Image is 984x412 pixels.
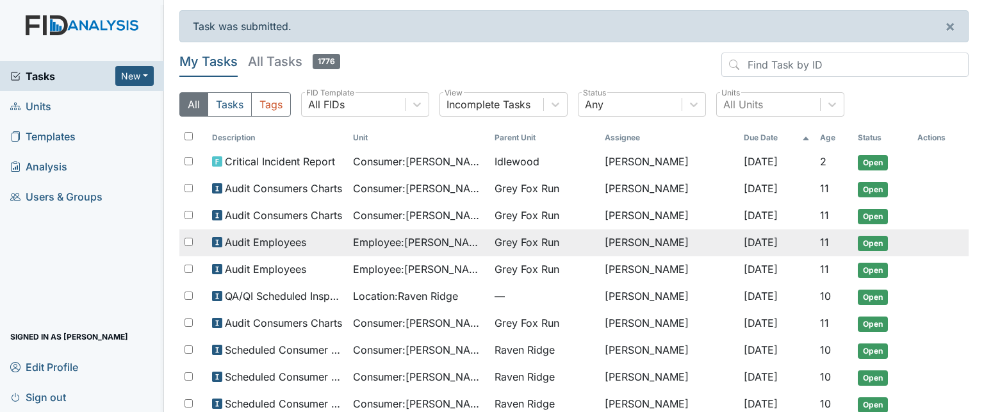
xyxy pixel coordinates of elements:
[600,229,738,256] td: [PERSON_NAME]
[353,396,484,411] span: Consumer : [PERSON_NAME]
[353,154,484,169] span: Consumer : [PERSON_NAME]
[744,236,778,249] span: [DATE]
[225,342,343,358] span: Scheduled Consumer Chart Review
[179,53,238,70] h5: My Tasks
[853,127,912,149] th: Toggle SortBy
[179,10,969,42] div: Task was submitted.
[225,181,342,196] span: Audit Consumers Charts
[179,92,208,117] button: All
[600,364,738,391] td: [PERSON_NAME]
[744,370,778,383] span: [DATE]
[10,126,76,146] span: Templates
[353,315,484,331] span: Consumer : [PERSON_NAME]
[353,369,484,384] span: Consumer : [PERSON_NAME]
[912,127,969,149] th: Actions
[313,54,340,69] span: 1776
[495,288,594,304] span: —
[353,342,484,358] span: Consumer : [PERSON_NAME]
[744,343,778,356] span: [DATE]
[600,176,738,202] td: [PERSON_NAME]
[600,337,738,364] td: [PERSON_NAME]
[447,97,530,112] div: Incomplete Tasks
[489,127,600,149] th: Toggle SortBy
[353,208,484,223] span: Consumer : [PERSON_NAME]
[353,181,484,196] span: Consumer : [PERSON_NAME]
[495,154,539,169] span: Idlewood
[225,288,343,304] span: QA/QI Scheduled Inspection
[820,182,829,195] span: 11
[495,208,559,223] span: Grey Fox Run
[348,127,489,149] th: Toggle SortBy
[932,11,968,42] button: ×
[184,132,193,140] input: Toggle All Rows Selected
[744,263,778,276] span: [DATE]
[353,288,458,304] span: Location : Raven Ridge
[225,261,306,277] span: Audit Employees
[600,149,738,176] td: [PERSON_NAME]
[858,370,888,386] span: Open
[225,154,335,169] span: Critical Incident Report
[858,263,888,278] span: Open
[308,97,345,112] div: All FIDs
[495,235,559,250] span: Grey Fox Run
[945,17,955,35] span: ×
[858,155,888,170] span: Open
[820,236,829,249] span: 11
[858,343,888,359] span: Open
[495,181,559,196] span: Grey Fox Run
[815,127,853,149] th: Toggle SortBy
[820,343,831,356] span: 10
[10,186,102,206] span: Users & Groups
[600,256,738,283] td: [PERSON_NAME]
[225,396,343,411] span: Scheduled Consumer Chart Review
[495,396,555,411] span: Raven Ridge
[353,235,484,250] span: Employee : [PERSON_NAME]
[225,235,306,250] span: Audit Employees
[495,261,559,277] span: Grey Fox Run
[225,208,342,223] span: Audit Consumers Charts
[820,317,829,329] span: 11
[10,69,115,84] a: Tasks
[179,92,291,117] div: Type filter
[207,127,348,149] th: Toggle SortBy
[225,369,343,384] span: Scheduled Consumer Chart Review
[353,261,484,277] span: Employee : [PERSON_NAME]
[251,92,291,117] button: Tags
[495,342,555,358] span: Raven Ridge
[495,369,555,384] span: Raven Ridge
[820,263,829,276] span: 11
[10,327,128,347] span: Signed in as [PERSON_NAME]
[858,236,888,251] span: Open
[858,317,888,332] span: Open
[858,209,888,224] span: Open
[10,357,78,377] span: Edit Profile
[248,53,340,70] h5: All Tasks
[495,315,559,331] span: Grey Fox Run
[744,155,778,168] span: [DATE]
[723,97,763,112] div: All Units
[600,127,738,149] th: Assignee
[744,397,778,410] span: [DATE]
[10,387,66,407] span: Sign out
[10,96,51,116] span: Units
[744,209,778,222] span: [DATE]
[820,155,826,168] span: 2
[600,310,738,337] td: [PERSON_NAME]
[10,156,67,176] span: Analysis
[585,97,603,112] div: Any
[225,315,342,331] span: Audit Consumers Charts
[600,202,738,229] td: [PERSON_NAME]
[820,370,831,383] span: 10
[721,53,969,77] input: Find Task by ID
[820,397,831,410] span: 10
[208,92,252,117] button: Tasks
[744,317,778,329] span: [DATE]
[744,290,778,302] span: [DATE]
[858,290,888,305] span: Open
[820,290,831,302] span: 10
[820,209,829,222] span: 11
[115,66,154,86] button: New
[744,182,778,195] span: [DATE]
[739,127,815,149] th: Toggle SortBy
